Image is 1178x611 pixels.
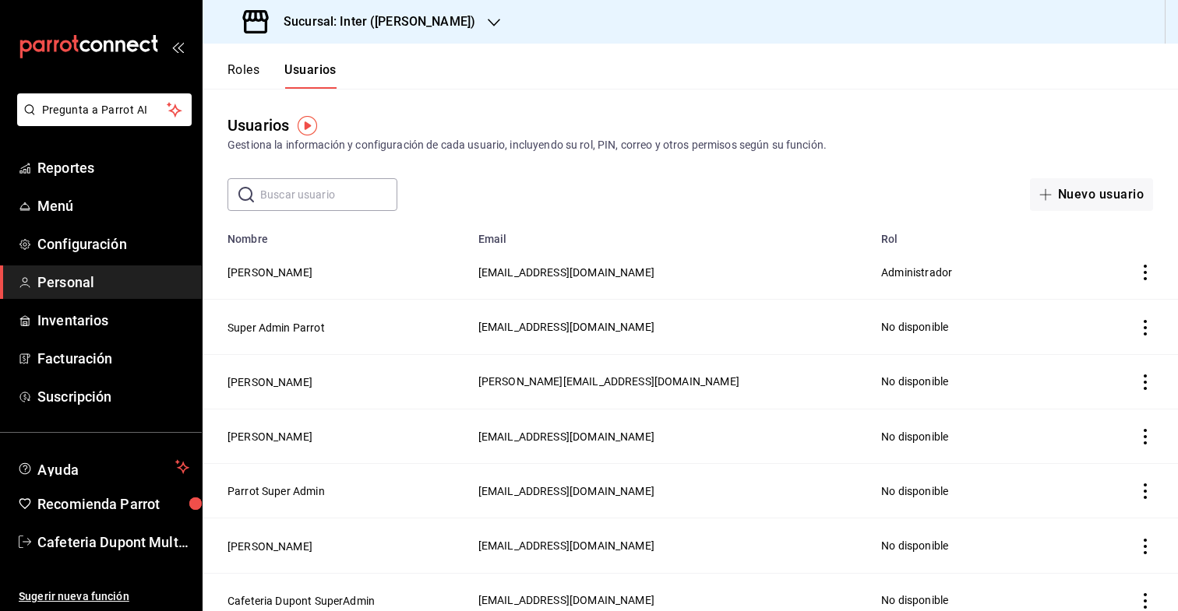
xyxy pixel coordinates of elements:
h3: Sucursal: Inter ([PERSON_NAME]) [271,12,475,31]
span: [EMAIL_ADDRESS][DOMAIN_NAME] [478,485,654,497]
button: actions [1137,593,1153,609]
button: Parrot Super Admin [227,483,325,499]
button: actions [1137,320,1153,335]
button: actions [1137,374,1153,390]
span: [PERSON_NAME][EMAIL_ADDRESS][DOMAIN_NAME] [478,375,739,388]
span: Administrador [881,266,952,279]
button: Roles [227,62,259,89]
span: [EMAIL_ADDRESS][DOMAIN_NAME] [478,321,654,333]
button: actions [1137,483,1153,499]
td: No disponible [872,464,1095,518]
td: No disponible [872,300,1095,354]
button: actions [1137,265,1153,280]
span: Configuración [37,234,189,255]
div: Usuarios [227,114,289,137]
td: No disponible [872,354,1095,409]
button: [PERSON_NAME] [227,374,312,390]
button: actions [1137,539,1153,554]
input: Buscar usuario [260,179,397,210]
span: Personal [37,272,189,293]
button: [PERSON_NAME] [227,429,312,444]
button: Nuevo usuario [1030,178,1153,211]
td: No disponible [872,409,1095,463]
a: Pregunta a Parrot AI [11,113,192,129]
button: [PERSON_NAME] [227,265,312,280]
button: Usuarios [284,62,337,89]
span: [EMAIL_ADDRESS][DOMAIN_NAME] [478,430,654,443]
span: [EMAIL_ADDRESS][DOMAIN_NAME] [478,266,654,279]
th: Nombre [203,223,469,245]
span: [EMAIL_ADDRESS][DOMAIN_NAME] [478,594,654,606]
button: Cafeteria Dupont SuperAdmin [227,593,375,609]
button: Pregunta a Parrot AI [17,93,192,126]
button: Super Admin Parrot [227,320,325,335]
span: Menú [37,195,189,216]
span: Facturación [37,348,189,369]
th: Rol [872,223,1095,245]
span: Cafeteria Dupont Multiuser [37,532,189,553]
div: navigation tabs [227,62,337,89]
span: Suscripción [37,386,189,407]
span: Sugerir nueva función [19,588,189,605]
span: Pregunta a Parrot AI [42,102,168,118]
button: actions [1137,429,1153,444]
span: Inventarios [37,310,189,331]
span: Recomienda Parrot [37,493,189,514]
span: Ayuda [37,458,169,476]
button: [PERSON_NAME] [227,539,312,554]
div: Gestiona la información y configuración de cada usuario, incluyendo su rol, PIN, correo y otros p... [227,137,1153,153]
img: Tooltip marker [298,116,317,135]
span: [EMAIL_ADDRESS][DOMAIN_NAME] [478,539,654,552]
td: No disponible [872,518,1095,573]
span: Reportes [37,157,189,178]
th: Email [469,223,872,245]
button: open_drawer_menu [171,40,184,53]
